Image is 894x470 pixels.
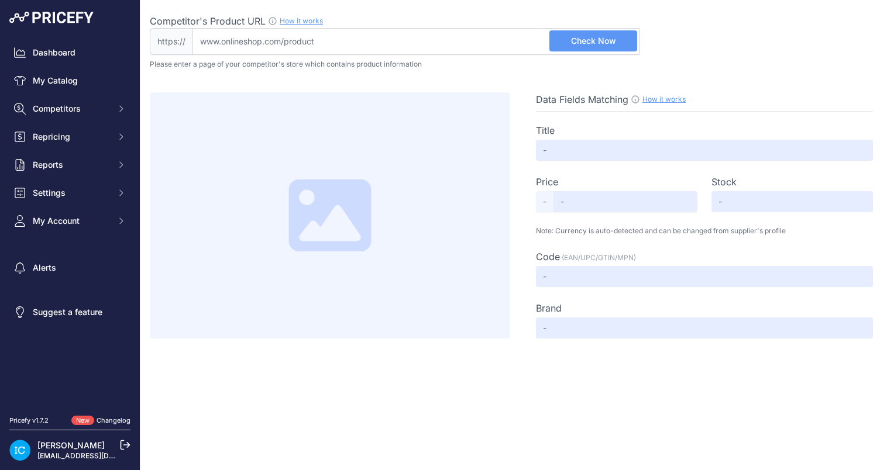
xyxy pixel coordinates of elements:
a: How it works [642,95,686,103]
a: My Catalog [9,70,130,91]
a: [PERSON_NAME] [37,440,105,450]
img: Pricefy Logo [9,12,94,23]
button: My Account [9,210,130,231]
button: Settings [9,182,130,203]
button: Reports [9,154,130,175]
span: https:// [150,28,192,55]
label: Title [536,123,555,137]
span: Data Fields Matching [536,94,628,105]
input: - [536,317,873,338]
span: - [536,191,553,212]
label: Brand [536,301,562,315]
span: Competitor's Product URL [150,15,266,27]
button: Competitors [9,98,130,119]
input: - [536,266,873,287]
label: Price [536,175,558,189]
span: Check Now [571,35,616,47]
span: Settings [33,187,109,199]
input: - [553,191,697,212]
input: - [711,191,873,212]
p: Please enter a page of your competitor's store which contains product information [150,60,885,69]
div: Pricefy v1.7.2 [9,416,49,426]
button: Check Now [549,30,637,51]
span: (EAN/UPC/GTIN/MPN) [562,253,636,262]
nav: Sidebar [9,42,130,402]
span: My Account [33,215,109,227]
input: - [536,140,873,161]
span: Competitors [33,103,109,115]
a: Dashboard [9,42,130,63]
span: Code [536,251,560,262]
span: Repricing [33,131,109,143]
span: Reports [33,159,109,171]
button: Repricing [9,126,130,147]
a: How it works [280,16,323,25]
input: www.onlineshop.com/product [192,28,639,55]
span: New [71,416,94,426]
p: Note: Currency is auto-detected and can be changed from supplier's profile [536,226,873,236]
a: [EMAIL_ADDRESS][DOMAIN_NAME] [37,451,160,460]
label: Stock [711,175,737,189]
a: Alerts [9,257,130,278]
a: Changelog [97,416,130,424]
a: Suggest a feature [9,302,130,323]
